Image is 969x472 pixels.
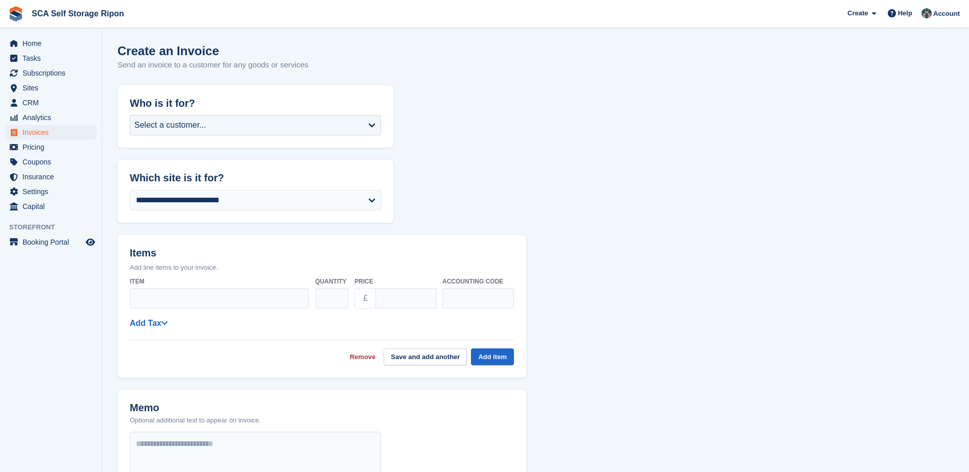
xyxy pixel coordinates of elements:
p: Send an invoice to a customer for any goods or services [117,59,309,71]
a: menu [5,36,97,51]
a: SCA Self Storage Ripon [28,5,128,22]
span: Create [847,8,868,18]
p: Add line items to your invoice. [130,263,514,273]
a: menu [5,235,97,249]
a: menu [5,155,97,169]
span: Settings [22,184,84,199]
span: Tasks [22,51,84,65]
a: menu [5,199,97,214]
span: Storefront [9,222,102,232]
a: menu [5,66,97,80]
a: Remove [350,352,376,362]
a: menu [5,96,97,110]
label: Item [130,277,309,286]
button: Save and add another [384,348,467,365]
a: Add Tax [130,319,168,327]
button: Add item [471,348,514,365]
span: Insurance [22,170,84,184]
span: Help [898,8,912,18]
h1: Create an Invoice [117,44,309,58]
a: menu [5,81,97,95]
span: Subscriptions [22,66,84,80]
a: menu [5,125,97,139]
span: Capital [22,199,84,214]
span: Booking Portal [22,235,84,249]
a: menu [5,140,97,154]
p: Optional additional text to appear on invoice. [130,415,261,426]
label: Accounting code [442,277,514,286]
img: stora-icon-8386f47178a22dfd0bd8f6a31ec36ba5ce8667c1dd55bd0f319d3a0aa187defe.svg [8,6,23,21]
span: Invoices [22,125,84,139]
span: Account [933,9,960,19]
span: Sites [22,81,84,95]
h2: Who is it for? [130,98,381,109]
span: CRM [22,96,84,110]
h2: Items [130,247,514,261]
a: menu [5,51,97,65]
div: Select a customer... [134,119,206,131]
span: Pricing [22,140,84,154]
a: menu [5,170,97,184]
span: Analytics [22,110,84,125]
h2: Which site is it for? [130,172,381,184]
span: Coupons [22,155,84,169]
a: menu [5,110,97,125]
h2: Memo [130,402,261,414]
a: menu [5,184,97,199]
label: Price [354,277,436,286]
span: Home [22,36,84,51]
label: Quantity [315,277,348,286]
a: Preview store [84,236,97,248]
